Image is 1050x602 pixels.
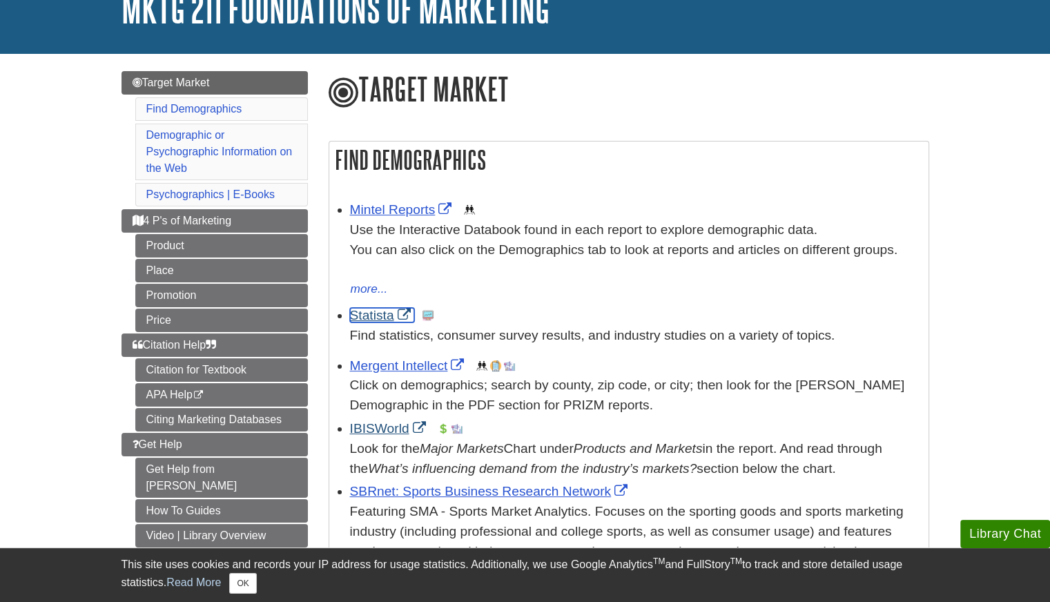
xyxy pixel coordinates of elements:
[133,438,182,450] span: Get Help
[490,360,501,371] img: Company Information
[350,202,456,217] a: Link opens in new window
[730,556,742,566] sup: TM
[329,71,929,110] h1: Target Market
[135,309,308,332] a: Price
[350,358,468,373] a: Link opens in new window
[135,458,308,498] a: Get Help from [PERSON_NAME]
[135,383,308,407] a: APA Help
[135,358,308,382] a: Citation for Textbook
[350,326,922,346] p: Find statistics, consumer survey results, and industry studies on a variety of topics.
[133,339,217,351] span: Citation Help
[504,360,515,371] img: Industry Report
[574,441,703,456] i: Products and Markets
[121,556,929,594] div: This site uses cookies and records your IP address for usage statistics. Additionally, we use Goo...
[135,499,308,523] a: How To Guides
[438,423,449,434] img: Financial Report
[133,215,232,226] span: 4 P's of Marketing
[135,408,308,431] a: Citing Marketing Databases
[350,502,922,581] p: Featuring SMA - Sports Market Analytics. Focuses on the sporting goods and sports marketing indus...
[121,71,308,95] a: Target Market
[146,188,275,200] a: Psychographics | E-Books
[135,259,308,282] a: Place
[166,576,221,588] a: Read More
[133,77,210,88] span: Target Market
[350,421,429,436] a: Link opens in new window
[960,520,1050,548] button: Library Chat
[135,234,308,258] a: Product
[146,129,293,174] a: Demographic or Psychographic Information on the Web
[422,310,434,321] img: Statistics
[329,142,929,178] h2: Find Demographics
[350,220,922,280] div: Use the Interactive Databook found in each report to explore demographic data. You can also click...
[350,439,922,479] div: Look for the Chart under in the report. And read through the section below the chart.
[350,280,389,299] button: more...
[464,204,475,215] img: Demographics
[350,308,414,322] a: Link opens in new window
[146,103,242,115] a: Find Demographics
[135,284,308,307] a: Promotion
[229,573,256,594] button: Close
[653,556,665,566] sup: TM
[121,433,308,456] a: Get Help
[368,461,697,476] i: What’s influencing demand from the industry’s markets?
[420,441,504,456] i: Major Markets
[121,209,308,233] a: 4 P's of Marketing
[451,423,463,434] img: Industry Report
[476,360,487,371] img: Demographics
[121,333,308,357] a: Citation Help
[350,376,922,416] div: Click on demographics; search by county, zip code, or city; then look for the [PERSON_NAME] Demog...
[350,484,632,498] a: Link opens in new window
[135,524,308,547] a: Video | Library Overview
[193,391,204,400] i: This link opens in a new window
